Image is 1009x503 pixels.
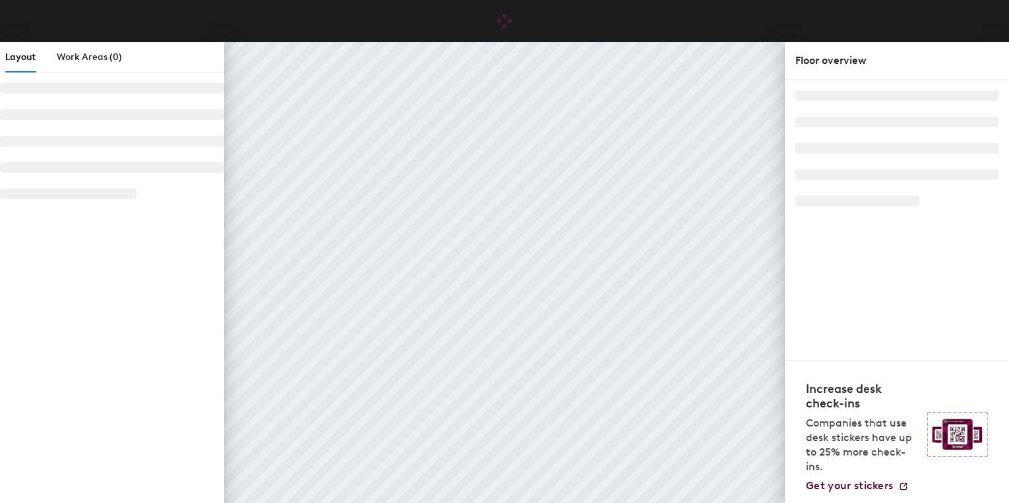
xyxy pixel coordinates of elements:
[806,479,909,492] a: Get your stickers
[927,412,988,457] img: Sticker logo
[795,53,998,69] div: Floor overview
[806,416,919,474] p: Companies that use desk stickers have up to 25% more check-ins.
[806,479,893,492] span: Get your stickers
[57,51,122,63] span: Work Areas (0)
[5,51,36,63] span: Layout
[806,382,919,411] h4: Increase desk check-ins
